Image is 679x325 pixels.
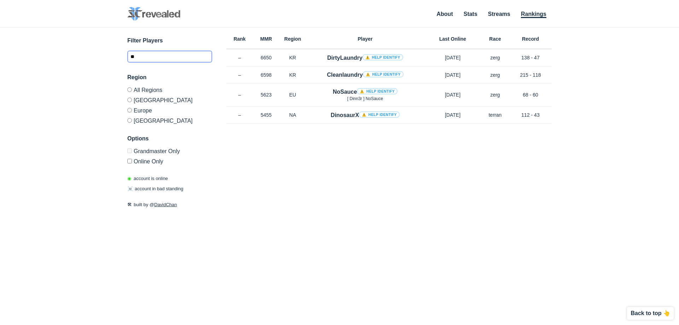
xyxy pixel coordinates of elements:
[253,36,279,41] h6: MMR
[481,36,509,41] h6: Race
[424,71,481,79] p: [DATE]
[127,36,212,45] h3: Filter Players
[327,54,403,62] h4: DirtyLaundry
[127,115,212,124] label: [GEOGRAPHIC_DATA]
[127,175,168,182] p: account is online
[127,73,212,82] h3: Region
[488,11,510,17] a: Streams
[127,108,132,112] input: Europe
[481,91,509,98] p: zerg
[226,71,253,79] p: –
[127,156,212,164] label: Only show accounts currently laddering
[363,71,404,77] a: ⚠️ Help identify
[226,111,253,118] p: –
[127,186,133,191] span: ☠️
[481,54,509,61] p: zerg
[481,111,509,118] p: terran
[127,7,180,21] img: SC2 Revealed
[331,111,400,119] h4: DinosaurX
[424,91,481,98] p: [DATE]
[509,111,552,118] p: 112 - 43
[253,111,279,118] p: 5455
[481,71,509,79] p: zerg
[333,88,397,96] h4: NoSauce
[437,11,453,17] a: About
[306,36,424,41] h6: Player
[509,91,552,98] p: 68 - 60
[127,87,132,92] input: All Regions
[226,54,253,61] p: –
[127,176,131,181] span: ◉
[347,96,383,101] span: [ Dinn3r ] NoSauce
[127,185,183,192] p: account in bad standing
[359,111,400,118] a: ⚠️ Help identify
[226,91,253,98] p: –
[154,202,177,207] a: DavidChan
[424,54,481,61] p: [DATE]
[509,36,552,41] h6: Record
[127,105,212,115] label: Europe
[127,98,132,102] input: [GEOGRAPHIC_DATA]
[253,54,279,61] p: 6650
[464,11,477,17] a: Stats
[127,149,212,156] label: Only Show accounts currently in Grandmaster
[253,91,279,98] p: 5623
[226,36,253,41] h6: Rank
[127,149,132,153] input: Grandmaster Only
[362,54,403,60] a: ⚠️ Help identify
[127,134,212,143] h3: Options
[327,71,403,79] h4: Cleanlaundry
[424,111,481,118] p: [DATE]
[127,201,212,208] p: built by @
[357,88,397,94] a: ⚠️ Help identify
[127,202,132,207] span: 🛠
[279,91,306,98] p: EU
[509,54,552,61] p: 138 - 47
[127,118,132,123] input: [GEOGRAPHIC_DATA]
[279,54,306,61] p: KR
[521,11,546,18] a: Rankings
[509,71,552,79] p: 215 - 118
[279,71,306,79] p: KR
[279,111,306,118] p: NA
[253,71,279,79] p: 6598
[279,36,306,41] h6: Region
[127,159,132,163] input: Online Only
[631,311,670,316] p: Back to top 👆
[424,36,481,41] h6: Last Online
[127,95,212,105] label: [GEOGRAPHIC_DATA]
[127,87,212,95] label: All Regions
